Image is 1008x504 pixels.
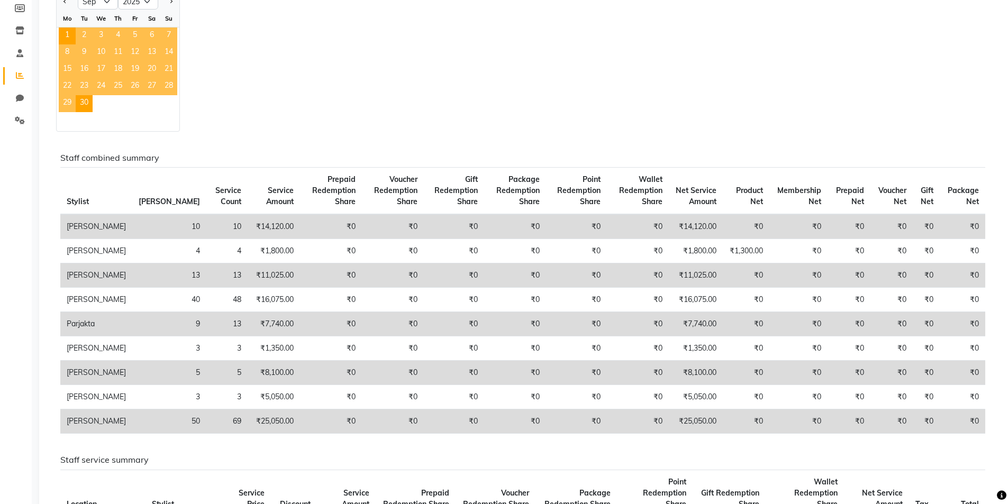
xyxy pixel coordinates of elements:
td: ₹0 [870,361,913,385]
td: 4 [206,239,248,263]
td: ₹0 [300,239,362,263]
span: Stylist [67,197,89,206]
td: ₹7,740.00 [248,312,300,336]
td: ₹0 [913,361,940,385]
td: ₹0 [723,214,770,239]
td: 3 [206,385,248,409]
td: ₹0 [607,312,668,336]
div: Wednesday, September 3, 2025 [93,28,110,44]
span: Package Net [948,186,979,206]
span: Product Net [736,186,763,206]
td: ₹0 [484,214,547,239]
span: Voucher Redemption Share [374,175,417,206]
td: 3 [132,385,206,409]
div: Sunday, September 21, 2025 [160,61,177,78]
td: ₹0 [607,361,668,385]
td: ₹0 [484,336,547,361]
td: ₹0 [723,361,770,385]
span: 5 [126,28,143,44]
td: ₹0 [870,263,913,288]
span: 8 [59,44,76,61]
td: [PERSON_NAME] [60,336,132,361]
td: ₹1,800.00 [669,239,723,263]
span: 29 [59,95,76,112]
span: 10 [93,44,110,61]
td: ₹0 [913,409,940,434]
td: ₹0 [607,385,668,409]
td: ₹0 [424,385,484,409]
div: Saturday, September 6, 2025 [143,28,160,44]
div: Tuesday, September 16, 2025 [76,61,93,78]
span: Point Redemption Share [557,175,601,206]
span: 22 [59,78,76,95]
td: ₹0 [362,361,424,385]
td: ₹0 [607,214,668,239]
td: ₹0 [940,409,985,434]
td: ₹0 [769,312,828,336]
span: Prepaid Redemption Share [312,175,356,206]
td: ₹0 [940,361,985,385]
td: ₹0 [607,409,668,434]
td: ₹11,025.00 [248,263,300,288]
span: 18 [110,61,126,78]
td: ₹0 [870,288,913,312]
td: 3 [206,336,248,361]
td: ₹0 [723,263,770,288]
div: Thursday, September 11, 2025 [110,44,126,61]
td: ₹25,050.00 [248,409,300,434]
td: 10 [132,214,206,239]
span: Wallet Redemption Share [619,175,662,206]
span: 3 [93,28,110,44]
td: ₹0 [300,361,362,385]
td: ₹0 [362,214,424,239]
td: ₹0 [723,312,770,336]
td: 48 [206,288,248,312]
div: Friday, September 5, 2025 [126,28,143,44]
div: Thursday, September 18, 2025 [110,61,126,78]
span: 16 [76,61,93,78]
td: ₹25,050.00 [669,409,723,434]
td: ₹0 [362,239,424,263]
td: ₹0 [546,409,607,434]
td: 13 [132,263,206,288]
td: ₹0 [362,336,424,361]
span: 27 [143,78,160,95]
div: Tuesday, September 23, 2025 [76,78,93,95]
td: ₹0 [300,385,362,409]
td: ₹0 [362,263,424,288]
td: ₹0 [940,214,985,239]
td: ₹0 [940,385,985,409]
div: Saturday, September 20, 2025 [143,61,160,78]
span: Membership Net [777,186,821,206]
span: Voucher Net [878,186,906,206]
div: Wednesday, September 17, 2025 [93,61,110,78]
td: ₹0 [769,361,828,385]
td: 69 [206,409,248,434]
td: ₹14,120.00 [669,214,723,239]
td: ₹0 [769,263,828,288]
td: ₹0 [913,312,940,336]
td: ₹0 [828,385,870,409]
div: Thursday, September 25, 2025 [110,78,126,95]
td: 40 [132,288,206,312]
td: ₹0 [546,336,607,361]
td: ₹0 [424,288,484,312]
td: ₹0 [870,214,913,239]
span: Package Redemption Share [496,175,540,206]
td: ₹0 [362,409,424,434]
span: 13 [143,44,160,61]
td: ₹0 [828,263,870,288]
td: ₹0 [940,312,985,336]
td: ₹0 [913,239,940,263]
span: 2 [76,28,93,44]
div: Saturday, September 13, 2025 [143,44,160,61]
div: Monday, September 22, 2025 [59,78,76,95]
td: ₹0 [769,288,828,312]
td: ₹0 [940,288,985,312]
div: Sa [143,10,160,27]
td: ₹0 [723,409,770,434]
td: [PERSON_NAME] [60,409,132,434]
td: ₹0 [484,361,547,385]
span: 25 [110,78,126,95]
td: ₹8,100.00 [669,361,723,385]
